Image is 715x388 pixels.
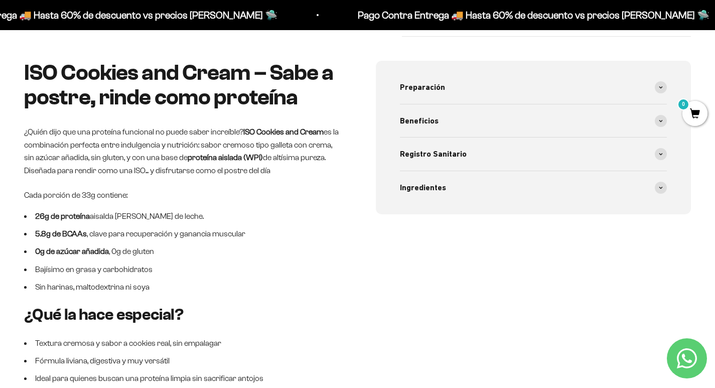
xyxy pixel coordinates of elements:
p: Cada porción de 33g contiene: [24,189,340,202]
summary: Beneficios [400,104,667,138]
li: Sin harinas, maltodextrina ni soya [24,281,340,294]
a: 0 [682,109,707,120]
li: aisalda [PERSON_NAME] de leche. [24,210,340,223]
strong: 0g de azúcar añadida [35,247,109,255]
div: Un mejor precio [12,128,208,146]
li: Textura cremosa y sabor a cookies real, sin empalagar [24,337,340,350]
strong: proteína aislada (WPI) [188,153,263,162]
li: Ideal para quienes buscan una proteína limpia sin sacrificar antojos [24,372,340,385]
mark: 0 [677,98,689,110]
div: Reseñas de otros clientes [12,68,208,85]
span: Registro Sanitario [400,148,467,161]
span: Ingredientes [400,181,446,194]
span: Enviar [165,151,207,168]
button: Enviar [164,151,208,168]
summary: Registro Sanitario [400,138,667,171]
strong: 26g de proteína [35,212,90,220]
div: Una promoción especial [12,88,208,105]
strong: 5.8g de BCAAs [35,229,87,238]
strong: ISO Cookies and Cream [243,127,324,136]
h2: ISO Cookies and Cream – Sabe a postre, rinde como proteína [24,61,340,109]
li: Bajísimo en grasa y carbohidratos [24,263,340,276]
summary: Ingredientes [400,171,667,204]
div: Más información sobre los ingredientes [12,48,208,65]
li: , 0g de gluten [24,245,340,258]
li: Fórmula liviana, digestiva y muy versátil [24,354,340,367]
span: Beneficios [400,114,439,127]
li: , clave para recuperación y ganancia muscular [24,227,340,240]
p: Pago Contra Entrega 🚚 Hasta 60% de descuento vs precios [PERSON_NAME] 🛸 [356,7,708,23]
span: Preparación [400,81,445,94]
strong: ¿Qué la hace especial? [24,306,183,323]
summary: Preparación [400,71,667,104]
p: ¿Quién dijo que una proteína funcional no puede saber increíble? es la combinación perfecta entre... [24,125,340,177]
div: Un video del producto [12,108,208,125]
p: ¿Qué te haría sentir más seguro de comprar este producto? [12,16,208,39]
